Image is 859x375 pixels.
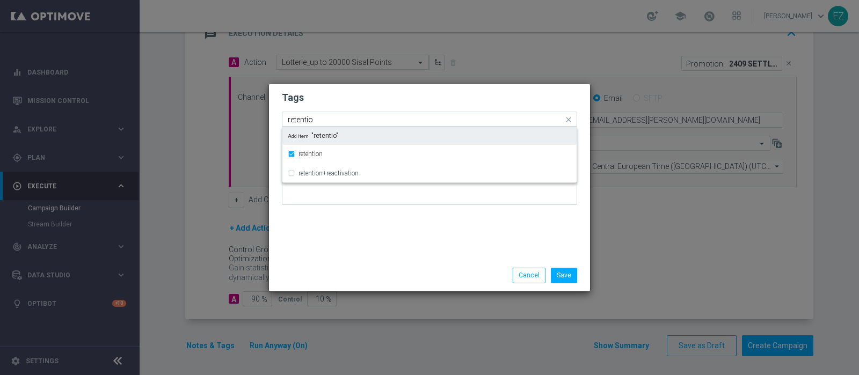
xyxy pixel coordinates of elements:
div: retention+reactivation [288,165,571,182]
span: "retentio" [288,133,338,139]
label: retention+reactivation [299,170,359,177]
ng-select: retention, talent [282,112,577,127]
ng-dropdown-panel: Options list [282,127,577,183]
div: retention [288,145,571,163]
label: retention [299,151,323,157]
h2: Tags [282,91,577,104]
button: Cancel [513,268,545,283]
span: Add item [288,133,311,139]
button: Save [551,268,577,283]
